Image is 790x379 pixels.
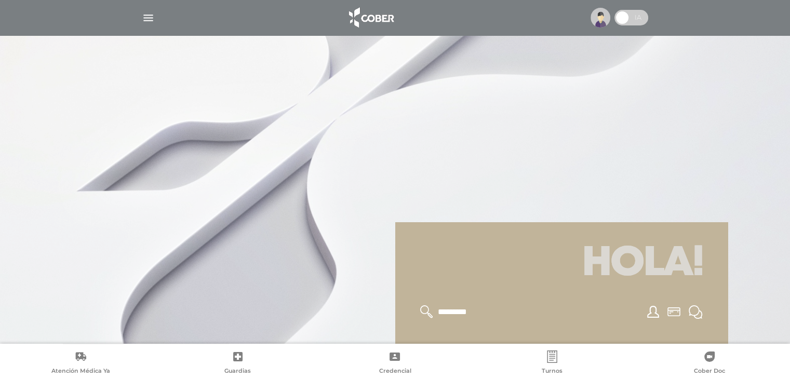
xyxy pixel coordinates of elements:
[2,350,159,377] a: Atención Médica Ya
[316,350,474,377] a: Credencial
[159,350,317,377] a: Guardias
[694,367,725,376] span: Cober Doc
[142,11,155,24] img: Cober_menu-lines-white.svg
[51,367,110,376] span: Atención Médica Ya
[474,350,631,377] a: Turnos
[343,5,398,30] img: logo_cober_home-white.png
[591,8,610,28] img: profile-placeholder.svg
[408,235,715,293] h1: Hola!
[224,367,251,376] span: Guardias
[542,367,563,376] span: Turnos
[631,350,788,377] a: Cober Doc
[379,367,411,376] span: Credencial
